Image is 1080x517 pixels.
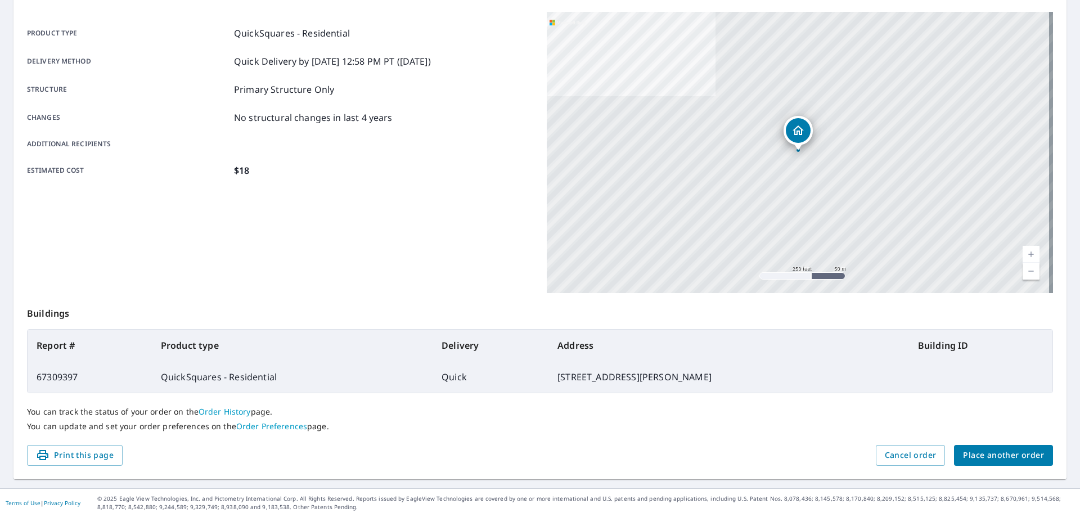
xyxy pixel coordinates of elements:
[6,500,80,506] p: |
[152,361,433,393] td: QuickSquares - Residential
[234,83,334,96] p: Primary Structure Only
[963,448,1044,462] span: Place another order
[36,448,114,462] span: Print this page
[234,164,249,177] p: $18
[152,330,433,361] th: Product type
[28,330,152,361] th: Report #
[548,330,909,361] th: Address
[954,445,1053,466] button: Place another order
[433,330,548,361] th: Delivery
[876,445,946,466] button: Cancel order
[234,55,431,68] p: Quick Delivery by [DATE] 12:58 PM PT ([DATE])
[44,499,80,507] a: Privacy Policy
[27,293,1053,329] p: Buildings
[548,361,909,393] td: [STREET_ADDRESS][PERSON_NAME]
[27,83,229,96] p: Structure
[27,111,229,124] p: Changes
[27,55,229,68] p: Delivery method
[433,361,548,393] td: Quick
[27,139,229,149] p: Additional recipients
[97,494,1074,511] p: © 2025 Eagle View Technologies, Inc. and Pictometry International Corp. All Rights Reserved. Repo...
[27,26,229,40] p: Product type
[1023,246,1039,263] a: Current Level 17, Zoom In
[885,448,937,462] span: Cancel order
[1023,263,1039,280] a: Current Level 17, Zoom Out
[6,499,40,507] a: Terms of Use
[236,421,307,431] a: Order Preferences
[27,164,229,177] p: Estimated cost
[199,406,251,417] a: Order History
[27,407,1053,417] p: You can track the status of your order on the page.
[27,445,123,466] button: Print this page
[28,361,152,393] td: 67309397
[234,111,393,124] p: No structural changes in last 4 years
[784,116,813,151] div: Dropped pin, building 1, Residential property, 7615 SW Speaks Dr Gaston, OR 97119
[909,330,1052,361] th: Building ID
[27,421,1053,431] p: You can update and set your order preferences on the page.
[234,26,350,40] p: QuickSquares - Residential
